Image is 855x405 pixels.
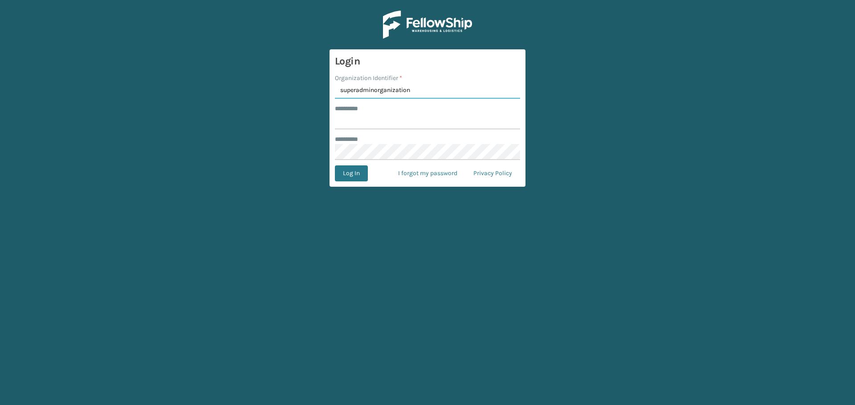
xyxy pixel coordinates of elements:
[335,165,368,181] button: Log In
[383,11,472,39] img: Logo
[335,73,402,83] label: Organization Identifier
[390,165,465,181] a: I forgot my password
[335,55,520,68] h3: Login
[465,165,520,181] a: Privacy Policy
